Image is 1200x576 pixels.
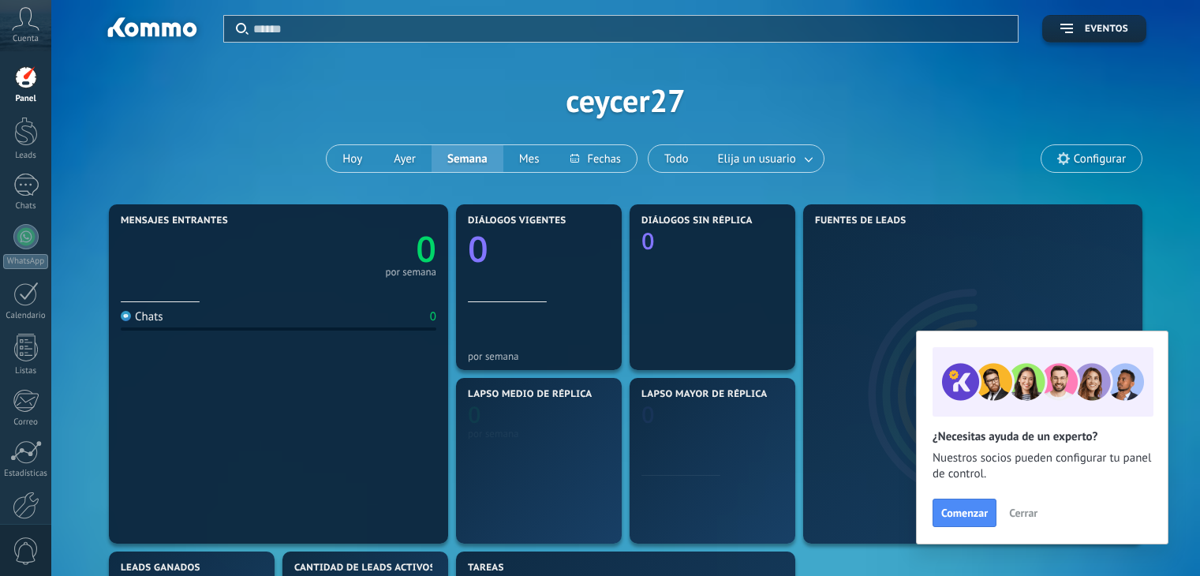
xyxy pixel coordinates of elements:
button: Ayer [378,145,432,172]
button: Hoy [327,145,378,172]
text: 0 [416,225,436,273]
span: Comenzar [941,507,988,518]
span: Diálogos vigentes [468,215,566,226]
img: Chats [121,311,131,321]
div: WhatsApp [3,254,48,269]
span: Tareas [468,563,504,574]
div: Listas [3,366,49,376]
div: Estadísticas [3,469,49,479]
div: por semana [468,350,610,362]
a: 0 [279,225,436,273]
span: Elija un usuario [715,148,799,170]
span: Leads ganados [121,563,200,574]
button: Elija un usuario [705,145,824,172]
text: 0 [468,399,481,430]
div: Leads [3,151,49,161]
div: Panel [3,94,49,104]
h2: ¿Necesitas ayuda de un experto? [933,429,1152,444]
span: Configurar [1074,152,1126,166]
button: Mes [503,145,555,172]
button: Todo [649,145,705,172]
span: Nuestros socios pueden configurar tu panel de control. [933,451,1152,482]
span: Cerrar [1009,507,1037,518]
button: Comenzar [933,499,996,527]
span: Fuentes de leads [815,215,907,226]
div: Calendario [3,311,49,321]
div: Chats [121,309,163,324]
span: Lapso medio de réplica [468,389,593,400]
span: Lapso mayor de réplica [641,389,767,400]
text: 0 [641,399,655,430]
span: Cuenta [13,34,39,44]
text: 0 [468,225,488,273]
span: Mensajes entrantes [121,215,228,226]
button: Cerrar [1002,501,1045,525]
div: por semana [468,428,610,439]
button: Semana [432,145,503,172]
span: Diálogos sin réplica [641,215,753,226]
text: 0 [641,226,655,256]
div: Chats [3,201,49,211]
span: Cantidad de leads activos [294,563,436,574]
button: Eventos [1042,15,1146,43]
div: 0 [430,309,436,324]
span: Eventos [1085,24,1128,35]
div: Correo [3,417,49,428]
div: por semana [385,268,436,276]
